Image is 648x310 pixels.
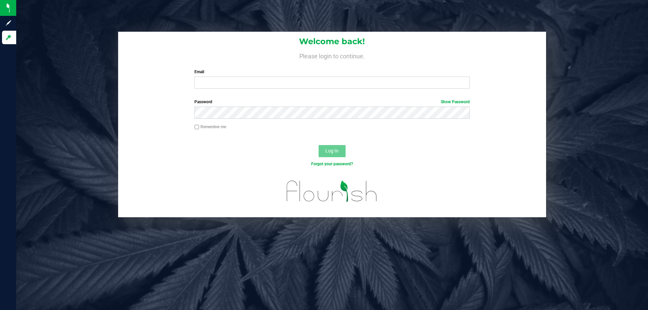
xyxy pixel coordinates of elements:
[194,125,199,130] input: Remember me
[319,145,346,157] button: Log In
[5,20,12,26] inline-svg: Sign up
[118,37,546,46] h1: Welcome back!
[194,124,226,130] label: Remember me
[325,148,339,153] span: Log In
[311,162,353,166] a: Forgot your password?
[194,100,212,104] span: Password
[5,34,12,41] inline-svg: Log in
[118,51,546,59] h4: Please login to continue.
[278,174,385,208] img: flourish_logo.svg
[194,69,469,75] label: Email
[441,100,470,104] a: Show Password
